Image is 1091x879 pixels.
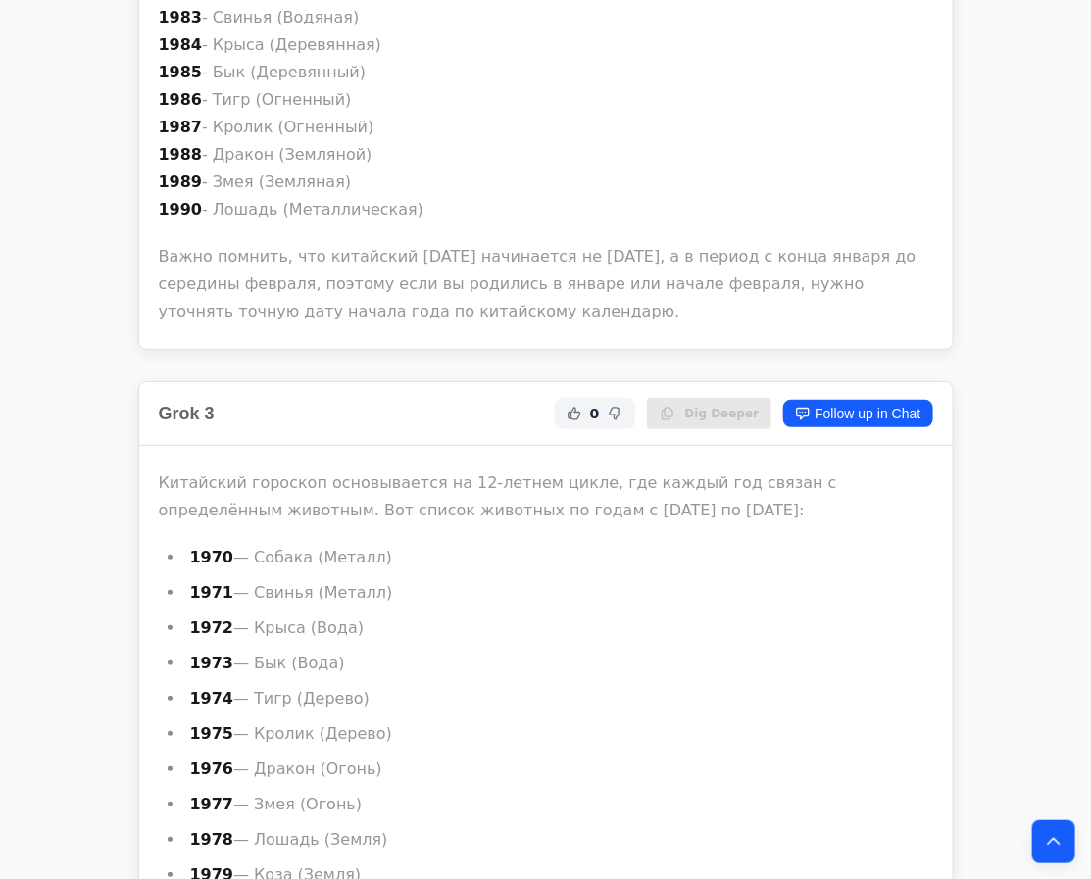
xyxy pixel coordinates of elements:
[184,614,933,642] li: — Крыса (Вода)
[190,583,234,602] strong: 1971
[184,579,933,607] li: — Свинья (Металл)
[159,8,203,26] strong: 1983
[190,548,234,566] strong: 1970
[190,618,234,637] strong: 1972
[159,145,203,164] strong: 1988
[159,243,933,325] p: Важно помнить, что китайский [DATE] начинается не [DATE], а в период с конца января до середины ф...
[184,685,933,712] li: — Тигр (Дерево)
[184,756,933,783] li: — Дракон (Огонь)
[159,63,203,81] strong: 1985
[159,469,933,524] p: Китайский гороскоп основывается на 12-летнем цикле, где каждый год связан с определённым животным...
[783,400,932,427] a: Follow up in Chat
[1032,820,1075,863] button: Back to top
[190,795,234,813] strong: 1977
[190,830,234,849] strong: 1978
[190,759,234,778] strong: 1976
[184,791,933,818] li: — Змея (Огонь)
[604,402,627,425] button: Not Helpful
[190,689,234,708] strong: 1974
[563,402,586,425] button: Helpful
[190,654,234,672] strong: 1973
[184,826,933,854] li: — Лошадь (Земля)
[159,118,203,136] strong: 1987
[159,200,203,219] strong: 1990
[184,720,933,748] li: — Кролик (Дерево)
[184,544,933,571] li: — Собака (Металл)
[159,172,203,191] strong: 1989
[159,90,203,109] strong: 1986
[590,404,600,423] span: 0
[159,35,203,54] strong: 1984
[159,400,215,427] h2: Grok 3
[184,650,933,677] li: — Бык (Вода)
[190,724,234,743] strong: 1975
